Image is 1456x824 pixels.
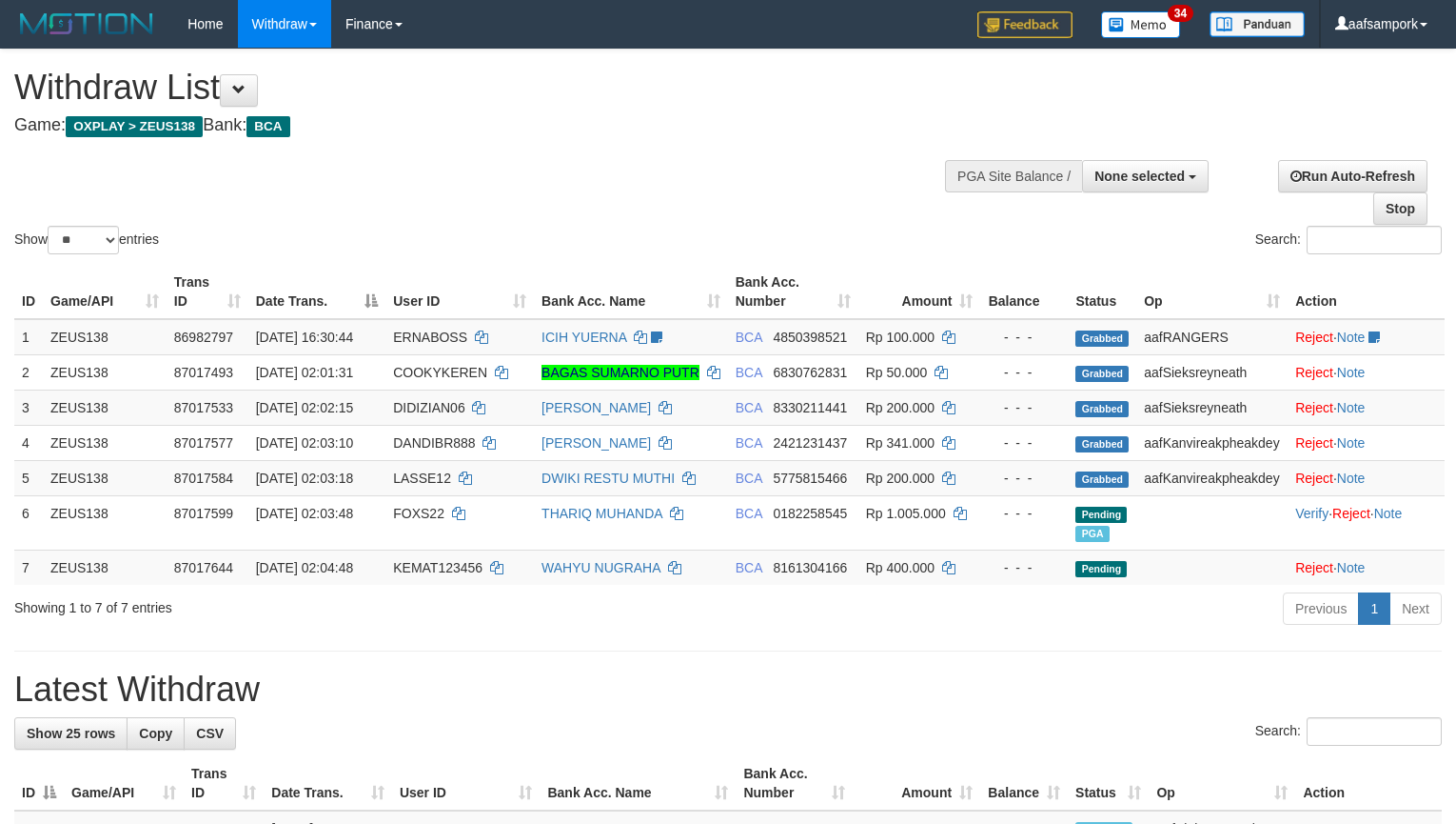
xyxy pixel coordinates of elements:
a: Previous [1283,593,1359,625]
span: 87017644 [174,560,233,575]
td: · [1288,319,1445,355]
a: Note [1337,365,1366,380]
td: ZEUS138 [43,319,167,355]
span: [DATE] 16:30:44 [256,330,353,345]
td: 4 [14,425,43,460]
span: [DATE] 02:03:48 [256,506,353,521]
a: ICIH YUERNA [541,330,626,345]
td: · [1288,390,1445,425]
a: Reject [1295,400,1333,415]
td: · [1288,550,1445,585]
th: ID [14,265,43,319]
th: Date Trans.: activate to sort column descending [248,265,386,319]
a: Verify [1295,506,1328,521]
span: Rp 50.000 [866,365,928,380]
div: - - - [988,469,1060,488]
select: Showentries [48,226,119,254]
span: 87017577 [174,435,233,451]
span: ERNABOSS [393,330,467,345]
a: Reject [1295,471,1333,486]
span: BCA [736,560,762,575]
span: Rp 1.005.000 [866,506,946,521]
div: Showing 1 to 7 of 7 entries [14,591,593,617]
span: 86982797 [174,330,233,345]
span: Rp 200.000 [866,471,935,486]
th: User ID: activate to sort column ascending [385,265,534,319]
span: BCA [736,435,762,451]
th: Action [1295,756,1442,811]
span: Grabbed [1075,331,1129,347]
td: 7 [14,550,43,585]
span: [DATE] 02:03:18 [256,471,353,486]
input: Search: [1307,226,1442,254]
div: - - - [988,363,1060,382]
span: COOKYKEREN [393,365,487,380]
input: Search: [1307,717,1442,746]
td: ZEUS138 [43,354,167,390]
span: 34 [1168,5,1193,22]
th: Op: activate to sort column ascending [1149,756,1295,811]
button: None selected [1082,160,1209,192]
td: aafSieksreyneath [1136,354,1288,390]
span: BCA [736,506,762,521]
span: Rp 200.000 [866,400,935,415]
span: Copy 8330211441 to clipboard [773,400,847,415]
a: Show 25 rows [14,717,128,750]
th: Status: activate to sort column ascending [1068,756,1149,811]
span: FOXS22 [393,506,444,521]
span: [DATE] 02:04:48 [256,560,353,575]
a: Copy [127,717,185,750]
td: 5 [14,460,43,495]
a: Reject [1295,560,1333,575]
th: Game/API: activate to sort column ascending [64,756,184,811]
td: ZEUS138 [43,460,167,495]
td: 6 [14,495,43,550]
span: Grabbed [1075,366,1129,382]
th: Amount: activate to sort column ascending [853,756,980,811]
img: Feedback.jpg [977,11,1072,38]
a: Reject [1332,506,1370,521]
span: Pending [1075,561,1127,577]
div: - - - [988,433,1060,452]
span: DIDIZIAN06 [393,400,464,415]
span: 87017493 [174,365,233,380]
td: · · [1288,495,1445,550]
th: Trans ID: activate to sort column ascending [167,265,248,319]
span: BCA [736,400,762,415]
span: 87017599 [174,506,233,521]
span: [DATE] 02:02:15 [256,400,353,415]
td: 2 [14,354,43,390]
span: Copy 0182258545 to clipboard [773,506,847,521]
th: Balance [980,265,1068,319]
span: Copy 2421231437 to clipboard [773,435,847,451]
th: Date Trans.: activate to sort column ascending [264,756,392,811]
span: Rp 400.000 [866,560,935,575]
span: Rp 100.000 [866,330,935,345]
a: Note [1337,435,1366,451]
div: - - - [988,504,1060,523]
td: · [1288,354,1445,390]
span: Rp 341.000 [866,435,935,451]
a: DWIKI RESTU MUTHI [541,471,675,486]
span: Pending [1075,507,1127,523]
td: aafKanvireakpheakdey [1136,425,1288,460]
a: THARIQ MUHANDA [541,506,662,521]
a: Note [1374,506,1403,521]
th: Bank Acc. Name: activate to sort column ascending [534,265,728,319]
a: Note [1337,400,1366,415]
span: Show 25 rows [27,726,115,741]
a: [PERSON_NAME] [541,435,651,451]
td: ZEUS138 [43,425,167,460]
a: Note [1337,471,1366,486]
th: Op: activate to sort column ascending [1136,265,1288,319]
th: Bank Acc. Name: activate to sort column ascending [540,756,736,811]
span: OXPLAY > ZEUS138 [66,116,203,137]
a: WAHYU NUGRAHA [541,560,660,575]
th: Game/API: activate to sort column ascending [43,265,167,319]
td: aafSieksreyneath [1136,390,1288,425]
h1: Latest Withdraw [14,671,1442,709]
td: ZEUS138 [43,550,167,585]
a: CSV [184,717,236,750]
td: aafRANGERS [1136,319,1288,355]
a: BAGAS SUMARNO PUTR [541,365,699,380]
